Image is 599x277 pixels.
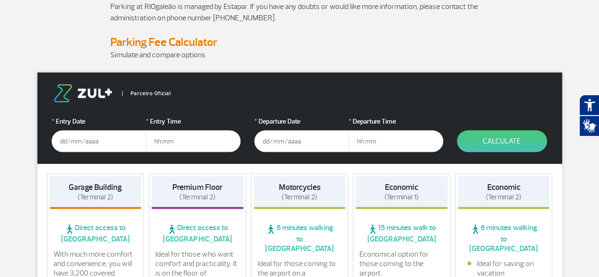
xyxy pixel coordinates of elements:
strong: Motorcycles [278,182,320,192]
p: Parking at RIOgaleão is managed by Estapar. If you have any doubts or would like more information... [110,1,489,24]
span: 6 minutes walking to [GEOGRAPHIC_DATA] [458,223,550,253]
label: Departure Time [349,116,443,126]
span: (Terminal 2) [179,193,215,202]
span: Parceiro Oficial [122,91,171,96]
button: Abrir tradutor de língua de sinais. [579,116,599,136]
input: hh:mm [349,130,443,152]
span: (Terminal 2) [282,193,317,202]
img: logo-zul.png [52,84,114,102]
span: Direct access to [GEOGRAPHIC_DATA] [152,223,243,244]
label: Departure Date [254,116,349,126]
input: dd/mm/aaaa [52,130,146,152]
label: Entry Time [146,116,241,126]
span: (Terminal 2) [78,193,113,202]
button: Abrir recursos assistivos. [579,95,599,116]
span: 6 minutes walking to [GEOGRAPHIC_DATA] [254,223,346,253]
input: hh:mm [146,130,241,152]
span: (Terminal 1) [384,193,419,202]
strong: Garage Building [69,182,122,192]
strong: Premium Floor [172,182,222,192]
label: Entry Date [52,116,146,126]
span: Direct access to [GEOGRAPHIC_DATA] [50,223,142,244]
span: (Terminal 2) [486,193,521,202]
p: Simulate and compare options [110,49,489,61]
h4: Parking Fee Calculator [110,35,489,49]
div: Plugin de acessibilidade da Hand Talk. [579,95,599,136]
span: 15 minutes walk to [GEOGRAPHIC_DATA] [356,223,447,244]
strong: Economic [385,182,418,192]
strong: Economic [487,182,520,192]
button: Calculate [457,130,547,152]
input: dd/mm/aaaa [254,130,349,152]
